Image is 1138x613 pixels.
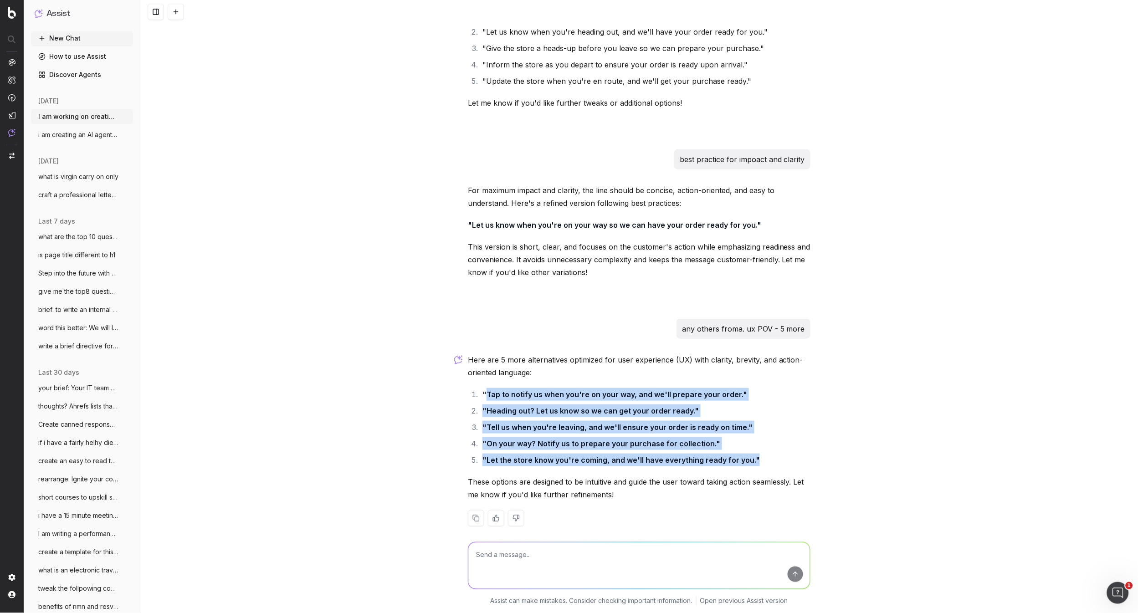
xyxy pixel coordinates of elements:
[35,7,129,20] button: Assist
[468,475,810,501] p: These options are designed to be intuitive and guide the user toward taking action seamlessly. Le...
[31,321,133,335] button: word this better: We will look at having
[468,184,810,209] p: For maximum impact and clarity, the line should be concise, action-oriented, and easy to understa...
[482,455,760,465] strong: "Let the store know you're coming, and we'll have everything ready for you."
[31,109,133,124] button: I am working on creating sub category co
[31,508,133,523] button: i have a 15 minute meeting with a petula
[31,302,133,317] button: brief: to write an internal comms update
[700,597,788,606] a: Open previous Assist version
[31,581,133,596] button: tweak the follpowing content to reflect
[468,240,810,279] p: This version is short, clear, and focuses on the customer's action while emphasizing readiness an...
[38,305,118,314] span: brief: to write an internal comms update
[8,574,15,581] img: Setting
[31,381,133,395] button: your brief: Your IT team have limited ce
[468,97,810,109] p: Let me know if you'd like further tweaks or additional options!
[482,439,720,448] strong: "On your way? Notify us to prepare your purchase for collection."
[31,490,133,505] button: short courses to upskill seo contnrt wri
[31,472,133,486] button: rearrange: Ignite your cooking potential
[8,76,15,84] img: Intelligence
[38,157,59,166] span: [DATE]
[480,26,810,38] li: "Let us know when you're heading out, and we'll have your order ready for you."
[682,322,805,335] p: any others froma. ux POV - 5 more
[1126,582,1133,589] span: 1
[31,67,133,82] a: Discover Agents
[38,438,118,447] span: if i have a fairly helhy diet is one act
[38,287,118,296] span: give me the top8 questions from this Als
[9,153,15,159] img: Switch project
[31,49,133,64] a: How to use Assist
[38,420,118,429] span: Create canned response to customers/stor
[480,58,810,71] li: "Inform the store as you depart to ensure your order is ready upon arrival."
[38,269,118,278] span: Step into the future with Wi-Fi 7! From
[38,493,118,502] span: short courses to upskill seo contnrt wri
[8,59,15,66] img: Analytics
[31,128,133,142] button: i am creating an AI agent for seo conten
[468,353,810,379] p: Here are 5 more alternatives optimized for user experience (UX) with clarity, brevity, and action...
[38,342,118,351] span: write a brief directive for a staff memb
[38,112,118,121] span: I am working on creating sub category co
[38,529,118,538] span: I am writing a performance review and po
[31,284,133,299] button: give me the top8 questions from this Als
[31,526,133,541] button: I am writing a performance review and po
[482,423,753,432] strong: "Tell us when you're leaving, and we'll ensure your order is ready on time."
[31,417,133,432] button: Create canned response to customers/stor
[8,112,15,119] img: Studio
[46,7,70,20] h1: Assist
[38,190,118,199] span: craft a professional letter for chargepb
[31,454,133,468] button: create an easy to read table that outlin
[38,584,118,593] span: tweak the follpowing content to reflect
[31,435,133,450] button: if i have a fairly helhy diet is one act
[31,188,133,202] button: craft a professional letter for chargepb
[31,230,133,244] button: what are the top 10 questions that shoul
[38,383,118,393] span: your brief: Your IT team have limited ce
[38,475,118,484] span: rearrange: Ignite your cooking potential
[31,399,133,414] button: thoughts? Ahrefs lists that all non-bran
[38,368,79,377] span: last 30 days
[31,339,133,353] button: write a brief directive for a staff memb
[38,456,118,465] span: create an easy to read table that outlin
[1107,582,1129,604] iframe: Intercom live chat
[480,75,810,87] li: "Update the store when you're en route, and we'll get your purchase ready."
[31,31,133,46] button: New Chat
[38,602,118,611] span: benefits of nmn and resveratrol for 53 y
[680,153,805,166] p: best practice for impoact and clarity
[468,220,761,230] strong: "Let us know when you're on your way so we can have your order ready for you."
[38,217,75,226] span: last 7 days
[38,130,118,139] span: i am creating an AI agent for seo conten
[31,266,133,281] button: Step into the future with Wi-Fi 7! From
[31,563,133,577] button: what is an electronic travel authority E
[38,232,118,241] span: what are the top 10 questions that shoul
[482,390,747,399] strong: "Tap to notify us when you're on your way, and we'll prepare your order."
[480,42,810,55] li: "Give the store a heads-up before you leave so we can prepare your purchase."
[31,169,133,184] button: what is virgin carry on only
[31,545,133,559] button: create a template for this header for ou
[8,94,15,102] img: Activation
[38,402,118,411] span: thoughts? Ahrefs lists that all non-bran
[35,9,43,18] img: Assist
[8,129,15,137] img: Assist
[8,591,15,598] img: My account
[38,511,118,520] span: i have a 15 minute meeting with a petula
[38,172,118,181] span: what is virgin carry on only
[38,250,115,260] span: is page title different to h1
[31,248,133,262] button: is page title different to h1
[491,597,692,606] p: Assist can make mistakes. Consider checking important information.
[38,97,59,106] span: [DATE]
[38,566,118,575] span: what is an electronic travel authority E
[8,7,16,19] img: Botify logo
[454,355,463,364] img: Botify assist logo
[38,323,118,332] span: word this better: We will look at having
[482,406,699,415] strong: "Heading out? Let us know so we can get your order ready."
[38,547,118,557] span: create a template for this header for ou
